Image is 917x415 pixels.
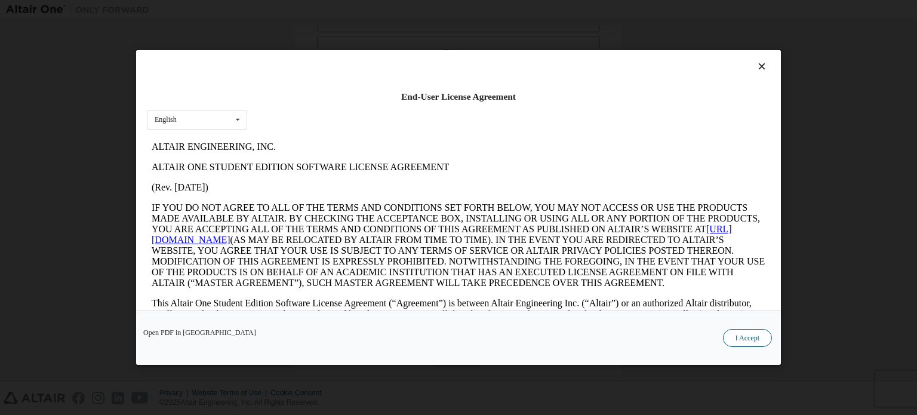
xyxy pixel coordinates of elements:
[5,161,618,204] p: This Altair One Student Edition Software License Agreement (“Agreement”) is between Altair Engine...
[5,87,585,108] a: [URL][DOMAIN_NAME]
[5,5,618,16] p: ALTAIR ENGINEERING, INC.
[5,25,618,36] p: ALTAIR ONE STUDENT EDITION SOFTWARE LICENSE AGREEMENT
[147,91,770,103] div: End-User License Agreement
[723,329,772,347] button: I Accept
[5,66,618,152] p: IF YOU DO NOT AGREE TO ALL OF THE TERMS AND CONDITIONS SET FORTH BELOW, YOU MAY NOT ACCESS OR USE...
[5,45,618,56] p: (Rev. [DATE])
[143,329,256,336] a: Open PDF in [GEOGRAPHIC_DATA]
[155,116,177,123] div: English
